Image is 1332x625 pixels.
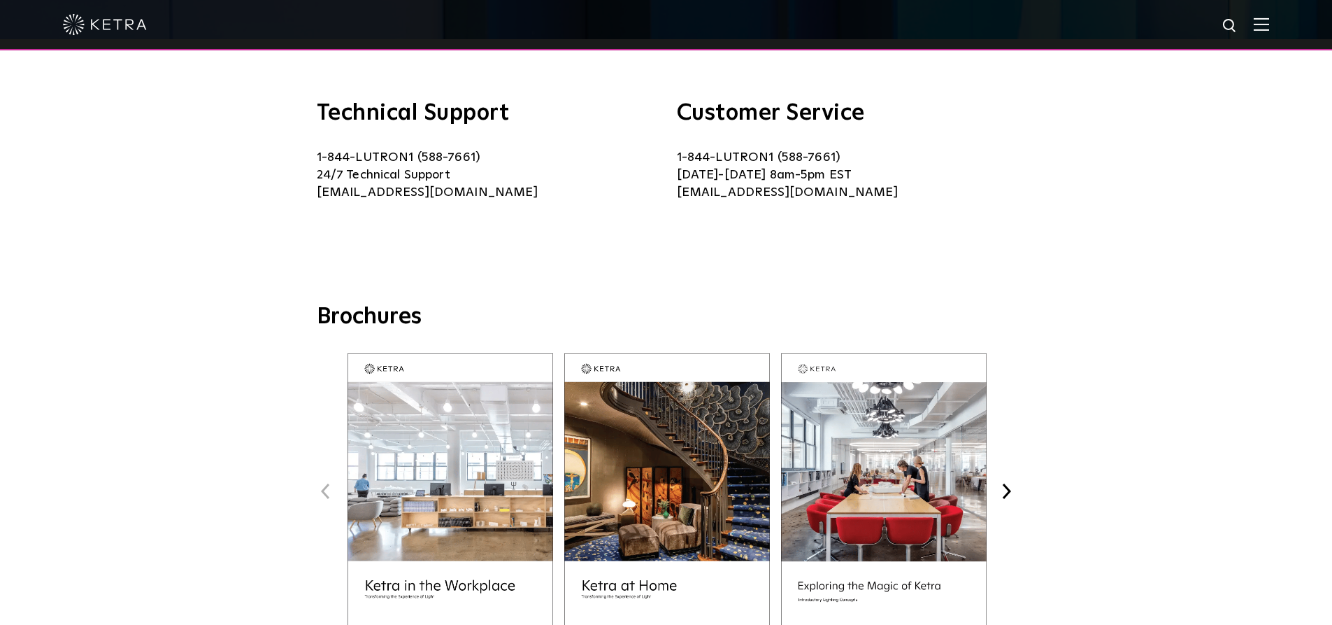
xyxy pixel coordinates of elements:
[317,149,656,202] p: 1-844-LUTRON1 (588-7661) 24/7 Technical Support
[677,102,1016,125] h3: Customer Service
[63,14,147,35] img: ketra-logo-2019-white
[677,149,1016,202] p: 1-844-LUTRON1 (588-7661) [DATE]-[DATE] 8am-5pm EST [EMAIL_ADDRESS][DOMAIN_NAME]
[317,482,335,500] button: Previous
[317,186,538,199] a: [EMAIL_ADDRESS][DOMAIN_NAME]
[317,303,1016,332] h3: Brochures
[998,482,1016,500] button: Next
[317,102,656,125] h3: Technical Support
[1222,17,1239,35] img: search icon
[1254,17,1269,31] img: Hamburger%20Nav.svg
